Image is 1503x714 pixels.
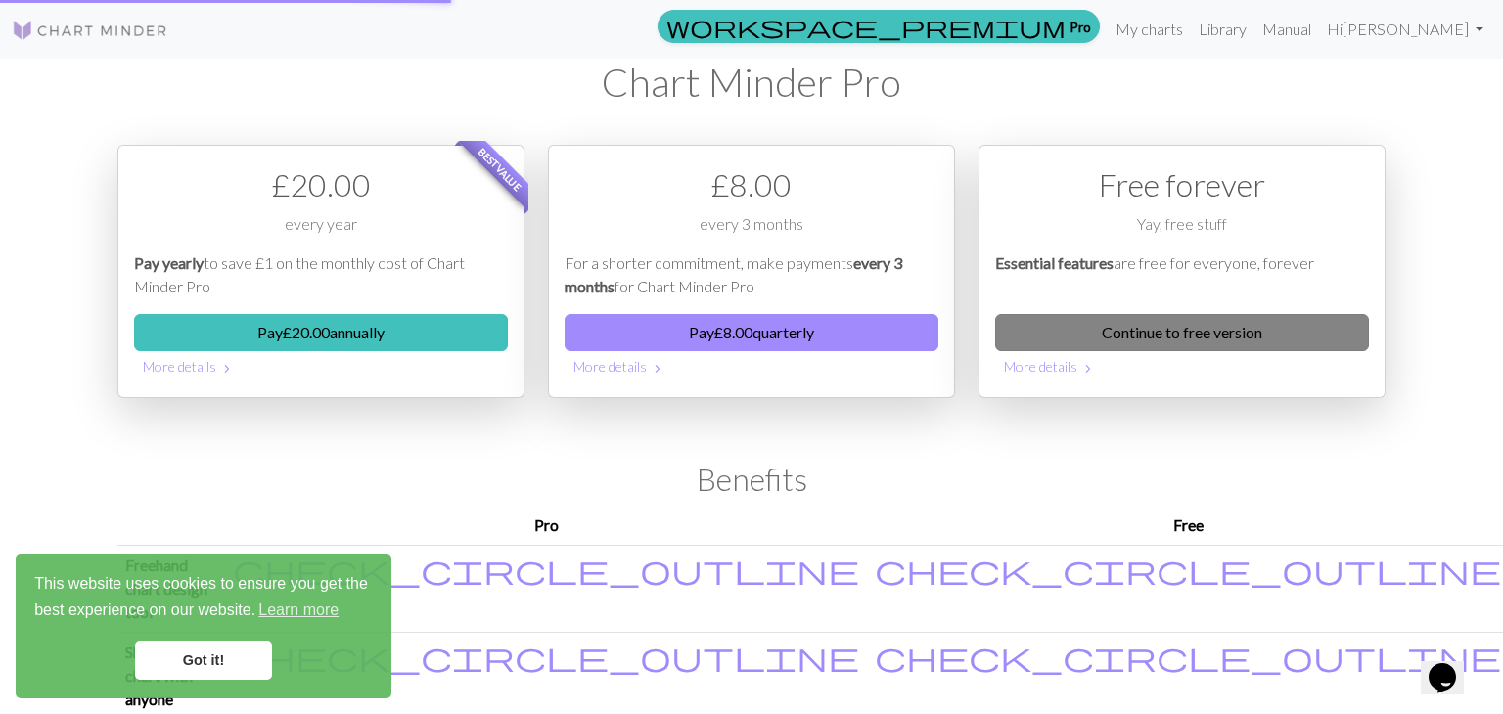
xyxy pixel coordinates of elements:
span: workspace_premium [666,13,1066,40]
div: £ 20.00 [134,161,508,208]
a: dismiss cookie message [135,641,272,680]
a: Hi[PERSON_NAME] [1319,10,1491,49]
a: Library [1191,10,1254,49]
a: My charts [1108,10,1191,49]
iframe: chat widget [1421,636,1483,694]
span: chevron_right [650,359,665,379]
button: More details [995,351,1369,381]
span: This website uses cookies to ensure you get the best experience on our website. [34,572,373,625]
div: Payment option 1 [117,145,524,398]
span: Best value [459,128,542,211]
span: chevron_right [1080,359,1096,379]
span: chevron_right [219,359,235,379]
button: More details [134,351,508,381]
span: check_circle_outline [875,551,1501,588]
h2: Benefits [117,461,1386,498]
button: Pay£8.00quarterly [565,314,938,351]
i: Included [233,641,859,672]
span: check_circle_outline [233,638,859,675]
p: are free for everyone, forever [995,251,1369,298]
a: learn more about cookies [255,596,342,625]
button: Pay£20.00annually [134,314,508,351]
p: For a shorter commitment, make payments for Chart Minder Pro [565,251,938,298]
div: Free forever [995,161,1369,208]
div: Yay, free stuff [995,212,1369,251]
em: Essential features [995,253,1114,272]
div: £ 8.00 [565,161,938,208]
span: check_circle_outline [875,638,1501,675]
em: Pay yearly [134,253,204,272]
span: check_circle_outline [233,551,859,588]
button: More details [565,351,938,381]
div: Payment option 2 [548,145,955,398]
div: every 3 months [565,212,938,251]
i: Included [875,641,1501,672]
a: Continue to free version [995,314,1369,351]
p: to save £1 on the monthly cost of Chart Minder Pro [134,251,508,298]
h1: Chart Minder Pro [117,59,1386,106]
a: Manual [1254,10,1319,49]
img: Logo [12,19,168,42]
th: Pro [225,506,867,546]
i: Included [233,554,859,585]
a: Pro [658,10,1100,43]
div: cookieconsent [16,554,391,698]
div: Free option [979,145,1386,398]
div: every year [134,212,508,251]
i: Included [875,554,1501,585]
